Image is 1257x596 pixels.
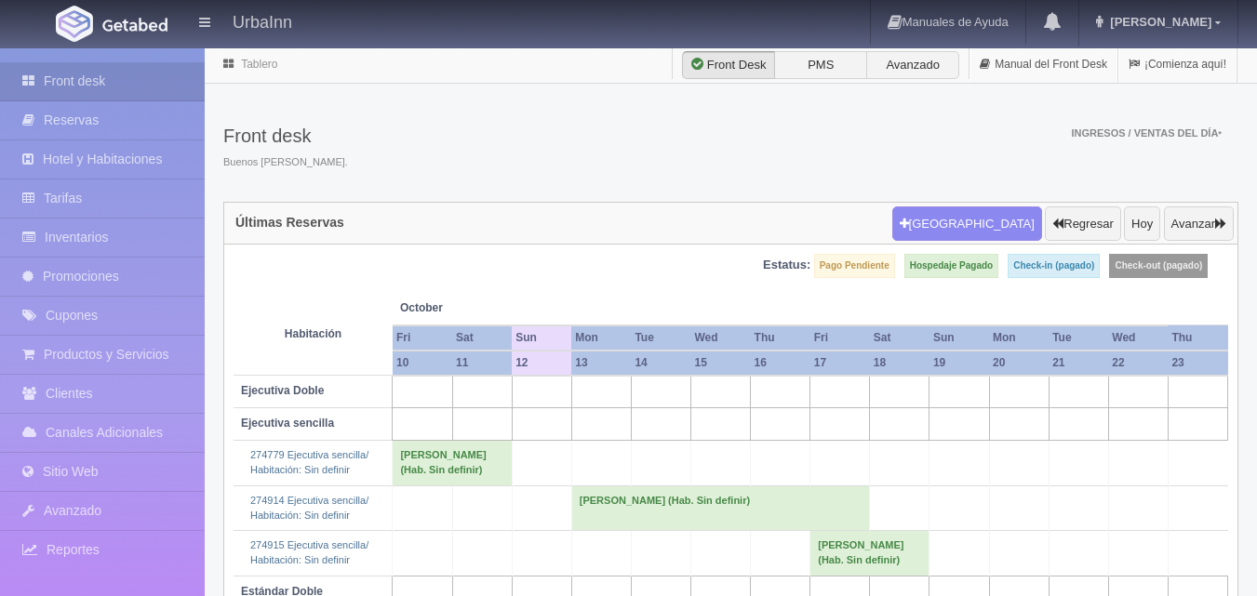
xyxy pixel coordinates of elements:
[1168,351,1227,376] th: 23
[241,58,277,71] a: Tablero
[1071,127,1222,139] span: Ingresos / Ventas del día
[810,531,929,576] td: [PERSON_NAME] (Hab. Sin definir)
[682,51,775,79] label: Front Desk
[571,325,631,351] th: Mon
[892,206,1042,242] button: [GEOGRAPHIC_DATA]
[1108,325,1168,351] th: Wed
[1109,254,1208,278] label: Check-out (pagado)
[1105,15,1211,29] span: [PERSON_NAME]
[1049,325,1108,351] th: Tue
[810,325,870,351] th: Fri
[393,351,452,376] th: 10
[56,6,93,42] img: Getabed
[452,351,512,376] th: 11
[870,351,929,376] th: 18
[223,126,348,146] h3: Front desk
[250,539,368,565] a: 274915 Ejecutiva sencilla/Habitación: Sin definir
[1045,206,1120,242] button: Regresar
[235,216,344,230] h4: Últimas Reservas
[223,155,348,170] span: Buenos [PERSON_NAME].
[929,351,989,376] th: 19
[774,51,867,79] label: PMS
[631,325,690,351] th: Tue
[870,325,929,351] th: Sat
[691,325,751,351] th: Wed
[571,351,631,376] th: 13
[989,351,1049,376] th: 20
[250,495,368,521] a: 274914 Ejecutiva sencilla/Habitación: Sin definir
[393,325,452,351] th: Fri
[241,384,324,397] b: Ejecutiva Doble
[1108,351,1168,376] th: 22
[250,449,368,475] a: 274779 Ejecutiva sencilla/Habitación: Sin definir
[452,325,512,351] th: Sat
[814,254,895,278] label: Pago Pendiente
[285,327,341,340] strong: Habitación
[1008,254,1100,278] label: Check-in (pagado)
[512,351,571,376] th: 12
[969,46,1117,83] a: Manual del Front Desk
[810,351,870,376] th: 17
[763,257,810,274] label: Estatus:
[241,417,334,430] b: Ejecutiva sencilla
[102,18,167,32] img: Getabed
[751,325,810,351] th: Thu
[393,441,512,485] td: [PERSON_NAME] (Hab. Sin definir)
[1168,325,1227,351] th: Thu
[400,300,504,316] span: October
[1124,206,1160,242] button: Hoy
[1118,46,1237,83] a: ¡Comienza aquí!
[1164,206,1234,242] button: Avanzar
[233,9,292,33] h4: UrbaInn
[571,485,870,530] td: [PERSON_NAME] (Hab. Sin definir)
[989,325,1049,351] th: Mon
[866,51,959,79] label: Avanzado
[751,351,810,376] th: 16
[929,325,989,351] th: Sun
[512,325,571,351] th: Sun
[631,351,690,376] th: 14
[904,254,998,278] label: Hospedaje Pagado
[691,351,751,376] th: 15
[1049,351,1108,376] th: 21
